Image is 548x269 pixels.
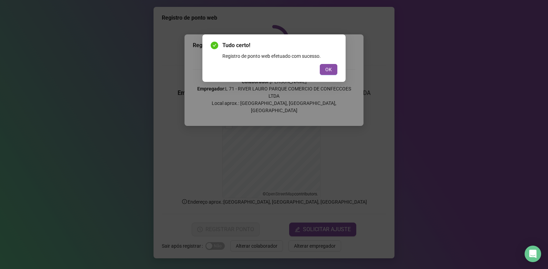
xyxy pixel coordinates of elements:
div: Open Intercom Messenger [525,246,541,262]
span: OK [325,66,332,73]
button: OK [320,64,337,75]
span: Tudo certo! [222,41,337,50]
span: check-circle [211,42,218,49]
div: Registro de ponto web efetuado com sucesso. [222,52,337,60]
